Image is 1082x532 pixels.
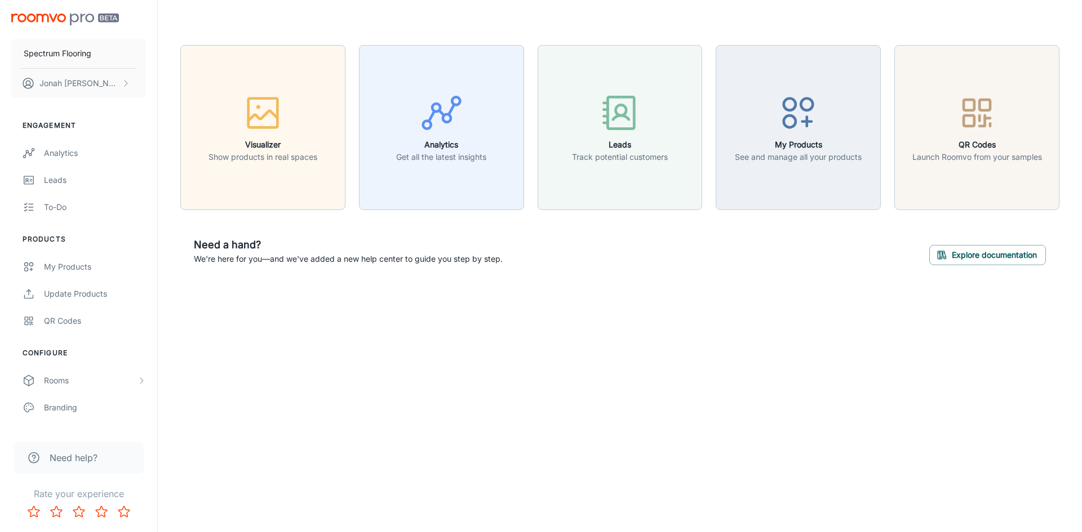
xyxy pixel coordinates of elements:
[209,151,317,163] p: Show products in real spaces
[359,45,524,210] button: AnalyticsGet all the latest insights
[180,45,345,210] button: VisualizerShow products in real spaces
[894,45,1059,210] button: QR CodesLaunch Roomvo from your samples
[716,45,881,210] button: My ProductsSee and manage all your products
[716,121,881,132] a: My ProductsSee and manage all your products
[44,201,146,213] div: To-do
[11,14,119,25] img: Roomvo PRO Beta
[209,138,317,151] h6: Visualizer
[194,237,503,253] h6: Need a hand?
[39,77,119,90] p: Jonah [PERSON_NAME]
[929,248,1046,260] a: Explore documentation
[44,261,146,273] div: My Products
[538,45,703,210] button: LeadsTrack potential customers
[44,174,146,186] div: Leads
[396,138,486,151] h6: Analytics
[44,315,146,327] div: QR Codes
[24,47,91,60] p: Spectrum Flooring
[194,253,503,265] p: We're here for you—and we've added a new help center to guide you step by step.
[929,245,1046,265] button: Explore documentation
[735,138,862,151] h6: My Products
[912,138,1042,151] h6: QR Codes
[396,151,486,163] p: Get all the latest insights
[572,151,668,163] p: Track potential customers
[11,69,146,98] button: Jonah [PERSON_NAME]
[912,151,1042,163] p: Launch Roomvo from your samples
[44,288,146,300] div: Update Products
[735,151,862,163] p: See and manage all your products
[538,121,703,132] a: LeadsTrack potential customers
[572,138,668,151] h6: Leads
[11,39,146,68] button: Spectrum Flooring
[44,147,146,159] div: Analytics
[894,121,1059,132] a: QR CodesLaunch Roomvo from your samples
[359,121,524,132] a: AnalyticsGet all the latest insights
